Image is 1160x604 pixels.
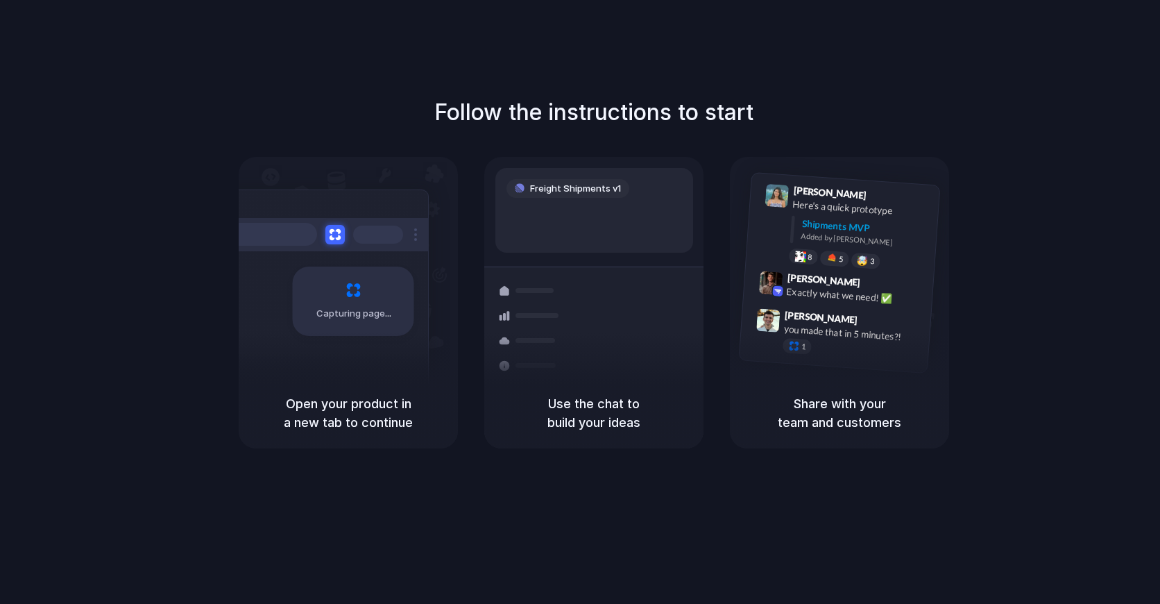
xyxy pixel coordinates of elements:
[839,255,844,262] span: 5
[864,276,893,293] span: 9:42 AM
[801,342,806,350] span: 1
[793,183,867,203] span: [PERSON_NAME]
[792,196,931,220] div: Here's a quick prototype
[801,216,930,239] div: Shipments MVP
[786,284,925,308] div: Exactly what we need! ✅
[801,230,928,250] div: Added by [PERSON_NAME]
[501,394,687,432] h5: Use the chat to build your ideas
[870,257,875,265] span: 3
[434,96,753,129] h1: Follow the instructions to start
[316,307,393,321] span: Capturing page
[808,253,812,260] span: 8
[857,255,869,266] div: 🤯
[862,314,890,330] span: 9:47 AM
[255,394,441,432] h5: Open your product in a new tab to continue
[871,189,899,205] span: 9:41 AM
[783,321,922,345] div: you made that in 5 minutes?!
[787,269,860,290] span: [PERSON_NAME]
[747,394,932,432] h5: Share with your team and customers
[785,307,858,327] span: [PERSON_NAME]
[530,182,621,196] span: Freight Shipments v1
